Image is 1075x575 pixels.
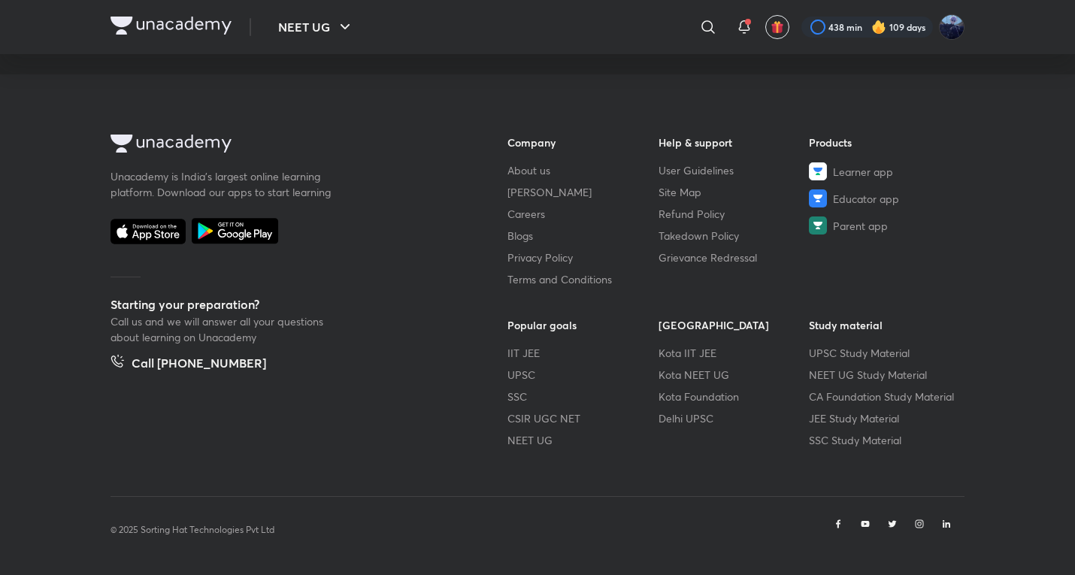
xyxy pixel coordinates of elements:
[659,317,810,333] h6: [GEOGRAPHIC_DATA]
[659,250,810,265] a: Grievance Redressal
[659,345,810,361] a: Kota IIT JEE
[809,135,960,150] h6: Products
[809,189,960,207] a: Educator app
[871,20,886,35] img: streak
[111,523,274,537] p: © 2025 Sorting Hat Technologies Pvt Ltd
[111,17,232,35] img: Company Logo
[111,354,266,375] a: Call [PHONE_NUMBER]
[507,162,659,178] a: About us
[111,135,459,156] a: Company Logo
[507,317,659,333] h6: Popular goals
[809,162,827,180] img: Learner app
[833,218,888,234] span: Parent app
[809,345,960,361] a: UPSC Study Material
[809,389,960,404] a: CA Foundation Study Material
[269,12,363,42] button: NEET UG
[111,295,459,313] h5: Starting your preparation?
[833,164,893,180] span: Learner app
[809,189,827,207] img: Educator app
[507,228,659,244] a: Blogs
[809,410,960,426] a: JEE Study Material
[659,162,810,178] a: User Guidelines
[507,135,659,150] h6: Company
[111,168,336,200] p: Unacademy is India’s largest online learning platform. Download our apps to start learning
[939,14,964,40] img: Kushagra Singh
[809,432,960,448] a: SSC Study Material
[809,216,827,235] img: Parent app
[507,432,659,448] a: NEET UG
[659,206,810,222] a: Refund Policy
[833,191,899,207] span: Educator app
[132,354,266,375] h5: Call [PHONE_NUMBER]
[809,216,960,235] a: Parent app
[659,367,810,383] a: Kota NEET UG
[507,250,659,265] a: Privacy Policy
[507,367,659,383] a: UPSC
[809,162,960,180] a: Learner app
[659,389,810,404] a: Kota Foundation
[507,206,545,222] span: Careers
[659,135,810,150] h6: Help & support
[111,135,232,153] img: Company Logo
[765,15,789,39] button: avatar
[659,410,810,426] a: Delhi UPSC
[111,313,336,345] p: Call us and we will answer all your questions about learning on Unacademy
[771,20,784,34] img: avatar
[507,345,659,361] a: IIT JEE
[111,17,232,38] a: Company Logo
[809,317,960,333] h6: Study material
[809,367,960,383] a: NEET UG Study Material
[507,206,659,222] a: Careers
[507,410,659,426] a: CSIR UGC NET
[507,389,659,404] a: SSC
[659,228,810,244] a: Takedown Policy
[507,271,659,287] a: Terms and Conditions
[507,184,659,200] a: [PERSON_NAME]
[659,184,810,200] a: Site Map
